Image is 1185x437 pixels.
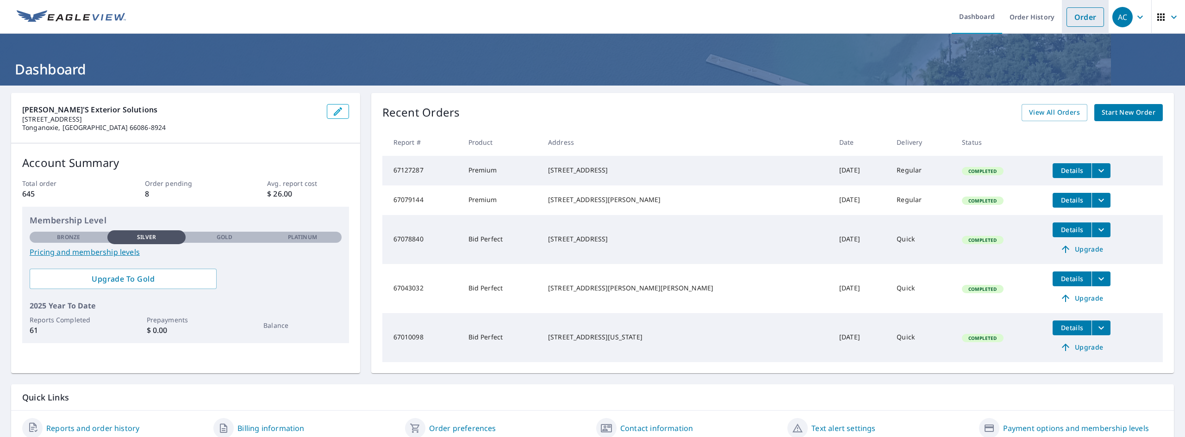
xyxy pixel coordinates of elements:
span: Completed [963,335,1002,341]
p: Account Summary [22,154,349,171]
button: detailsBtn-67043032 [1053,271,1091,286]
td: 67127287 [382,156,461,185]
button: filesDropdownBtn-67079144 [1091,193,1110,208]
td: [DATE] [832,185,889,215]
span: Details [1058,166,1086,175]
a: Start New Order [1094,104,1163,121]
p: Total order [22,178,104,188]
td: [DATE] [832,156,889,185]
span: Upgrade [1058,342,1105,353]
button: filesDropdownBtn-67010098 [1091,320,1110,335]
p: Tonganoxie, [GEOGRAPHIC_DATA] 66086-8924 [22,123,319,132]
a: Order preferences [429,423,496,434]
td: Bid Perfect [461,215,541,264]
p: Prepayments [147,315,225,325]
td: Quick [889,313,954,362]
th: Report # [382,129,461,156]
th: Delivery [889,129,954,156]
h1: Dashboard [11,60,1174,79]
a: Payment options and membership levels [1003,423,1149,434]
p: Order pending [145,178,226,188]
p: $ 26.00 [267,188,349,199]
button: detailsBtn-67127287 [1053,163,1091,178]
td: Premium [461,156,541,185]
a: Upgrade [1053,291,1110,306]
a: View All Orders [1022,104,1087,121]
p: 61 [30,325,107,336]
span: Completed [963,168,1002,174]
p: Silver [137,233,156,241]
span: Details [1058,225,1086,234]
td: Premium [461,185,541,215]
p: 645 [22,188,104,199]
a: Billing information [237,423,304,434]
span: Upgrade To Gold [37,274,209,284]
button: detailsBtn-67010098 [1053,320,1091,335]
span: Upgrade [1058,293,1105,304]
p: Bronze [57,233,80,241]
p: Avg. report cost [267,178,349,188]
th: Date [832,129,889,156]
span: Start New Order [1102,107,1155,118]
span: Completed [963,197,1002,204]
td: Regular [889,185,954,215]
button: detailsBtn-67079144 [1053,193,1091,208]
div: [STREET_ADDRESS] [548,166,824,175]
p: Recent Orders [382,104,460,121]
td: [DATE] [832,264,889,313]
div: [STREET_ADDRESS] [548,234,824,244]
img: EV Logo [17,10,126,24]
th: Address [541,129,832,156]
p: Quick Links [22,392,1163,403]
th: Product [461,129,541,156]
p: [STREET_ADDRESS] [22,115,319,123]
a: Pricing and membership levels [30,246,342,258]
span: Completed [963,286,1002,292]
p: Balance [263,320,341,330]
td: Bid Perfect [461,264,541,313]
a: Contact information [620,423,693,434]
th: Status [954,129,1045,156]
p: Reports Completed [30,315,107,325]
span: Details [1058,274,1086,283]
td: Quick [889,215,954,264]
td: 67010098 [382,313,461,362]
span: Details [1058,323,1086,332]
button: filesDropdownBtn-67043032 [1091,271,1110,286]
a: Text alert settings [811,423,875,434]
td: 67043032 [382,264,461,313]
a: Upgrade [1053,242,1110,257]
p: 8 [145,188,226,199]
p: [PERSON_NAME]'s Exterior Solutions [22,104,319,115]
td: 67078840 [382,215,461,264]
button: detailsBtn-67078840 [1053,222,1091,237]
td: [DATE] [832,313,889,362]
a: Order [1066,7,1104,27]
span: Completed [963,237,1002,243]
td: Bid Perfect [461,313,541,362]
a: Reports and order history [46,423,139,434]
span: Details [1058,196,1086,204]
a: Upgrade [1053,340,1110,355]
p: 2025 Year To Date [30,300,342,311]
p: Gold [217,233,232,241]
td: Quick [889,264,954,313]
div: [STREET_ADDRESS][US_STATE] [548,332,824,342]
td: Regular [889,156,954,185]
div: AC [1112,7,1133,27]
td: 67079144 [382,185,461,215]
td: [DATE] [832,215,889,264]
p: $ 0.00 [147,325,225,336]
div: [STREET_ADDRESS][PERSON_NAME][PERSON_NAME] [548,283,824,293]
p: Platinum [288,233,317,241]
span: Upgrade [1058,244,1105,255]
p: Membership Level [30,214,342,227]
span: View All Orders [1029,107,1080,118]
button: filesDropdownBtn-67078840 [1091,222,1110,237]
button: filesDropdownBtn-67127287 [1091,163,1110,178]
div: [STREET_ADDRESS][PERSON_NAME] [548,195,824,204]
a: Upgrade To Gold [30,269,217,289]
